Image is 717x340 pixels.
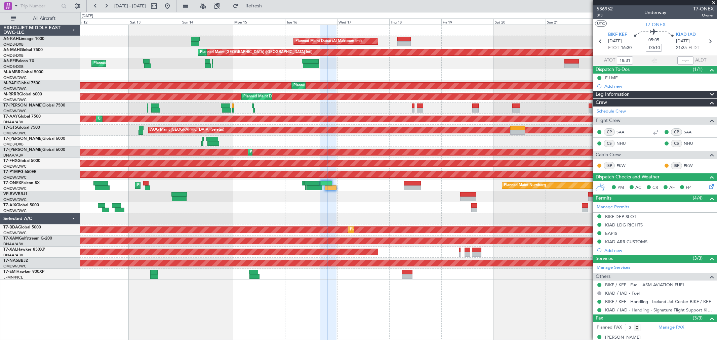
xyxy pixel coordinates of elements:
[93,58,160,69] div: Planned Maint Dubai (Al Maktoum Intl)
[3,48,20,52] span: A6-MAH
[82,13,93,19] div: [DATE]
[605,307,714,313] a: KIAD / IAD - Handling - Signature Flight Support KIAD / IAD
[504,180,546,190] div: Planned Maint Nurnberg
[137,180,203,190] div: Planned Maint Dubai (Al Maktoum Intl)
[129,18,181,25] div: Sat 13
[605,230,617,236] div: EAPIS
[616,129,632,135] a: SAA
[3,270,44,274] a: T7-EMIHawker 900XP
[3,192,18,196] span: VP-BVV
[3,81,17,85] span: M-RAFI
[605,290,640,296] a: KIAD / IAD - Fuel
[250,147,316,157] div: Planned Maint Dubai (Al Maktoum Intl)
[3,109,27,114] a: OMDW/DWC
[608,32,627,38] span: BIKF KEF
[595,20,607,27] button: UTC
[597,324,622,331] label: Planned PAX
[3,203,39,207] a: T7-AIXGlobal 5000
[3,164,27,169] a: OMDW/DWC
[3,126,17,130] span: T7-GTS
[3,170,20,174] span: T7-P1MP
[597,108,626,115] a: Schedule Crew
[596,151,621,159] span: Cabin Crew
[605,282,685,288] a: BIKF / KEF - Fuel - ASM AVIATION FUEL
[676,38,690,45] span: [DATE]
[3,208,27,213] a: OMDW/DWC
[596,255,613,263] span: Services
[3,120,23,125] a: DNAA/ABV
[617,56,633,65] input: --:--
[616,163,632,169] a: EKW
[3,148,65,152] a: T7-[PERSON_NAME]Global 6000
[605,222,643,228] div: KIAD LDG RIGHTS
[3,237,52,241] a: T7-XAMGulfstream G-200
[677,56,693,65] input: --:--
[3,237,19,241] span: T7-XAM
[671,162,682,169] div: ISP
[233,18,285,25] div: Mon 15
[3,142,24,147] a: OMDB/DXB
[3,197,27,202] a: OMDW/DWC
[3,175,27,180] a: OMDW/DWC
[3,192,28,196] a: VP-BVVBBJ1
[200,47,312,57] div: Planned Maint [GEOGRAPHIC_DATA] ([GEOGRAPHIC_DATA] Intl)
[596,99,607,107] span: Crew
[621,45,632,51] span: 16:30
[546,18,598,25] div: Sun 21
[695,57,706,64] span: ALDT
[337,18,389,25] div: Wed 17
[693,12,714,18] span: Owner
[98,114,197,124] div: Unplanned Maint [GEOGRAPHIC_DATA] (Al Maktoum Intl)
[3,137,65,141] a: T7-[PERSON_NAME]Global 6000
[3,248,17,252] span: T7-XAL
[7,13,73,24] button: All Aircraft
[3,275,23,280] a: LFMN/NCE
[693,5,714,12] span: T7-ONEX
[181,18,233,25] div: Sun 14
[3,42,24,47] a: OMDB/DXB
[608,38,622,45] span: [DATE]
[3,115,18,119] span: T7-AAY
[669,184,675,191] span: AF
[3,59,16,63] span: A6-EFI
[644,9,666,16] div: Underway
[596,314,603,322] span: Pax
[3,153,23,158] a: DNAA/ABV
[604,248,714,253] div: Add new
[605,75,618,81] div: EJ-ME
[596,117,621,125] span: Flight Crew
[441,18,493,25] div: Fri 19
[114,3,146,9] span: [DATE] - [DATE]
[693,66,703,73] span: (1/1)
[3,64,24,69] a: OMDB/DXB
[684,140,699,146] a: NHU
[597,264,630,271] a: Manage Services
[676,45,687,51] span: 21:35
[645,21,666,28] span: T7-ONEX
[648,37,659,44] span: 05:05
[3,37,44,41] a: A6-KAHLineage 1000
[3,225,41,229] a: T7-BDAGlobal 5000
[17,16,71,21] span: All Aircraft
[493,18,546,25] div: Sat 20
[616,140,632,146] a: NHU
[3,70,43,74] a: M-AMBRGlobal 5000
[3,270,16,274] span: T7-EMI
[293,81,360,91] div: Planned Maint Dubai (Al Maktoum Intl)
[671,128,682,136] div: CP
[3,159,17,163] span: T7-FHX
[3,203,16,207] span: T7-AIX
[240,4,268,8] span: Refresh
[3,242,23,247] a: DNAA/ABV
[596,173,660,181] span: Dispatch Checks and Weather
[3,181,40,185] a: T7-ONEXFalcon 8X
[3,81,40,85] a: M-RAFIGlobal 7500
[3,131,27,136] a: OMDW/DWC
[605,299,711,304] a: BIKF / KEF - Handling - Iceland Jet Center BIKF / KEF
[604,83,714,89] div: Add new
[3,181,21,185] span: T7-ONEX
[597,12,613,18] span: 3/3
[652,184,658,191] span: CR
[597,204,629,211] a: Manage Permits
